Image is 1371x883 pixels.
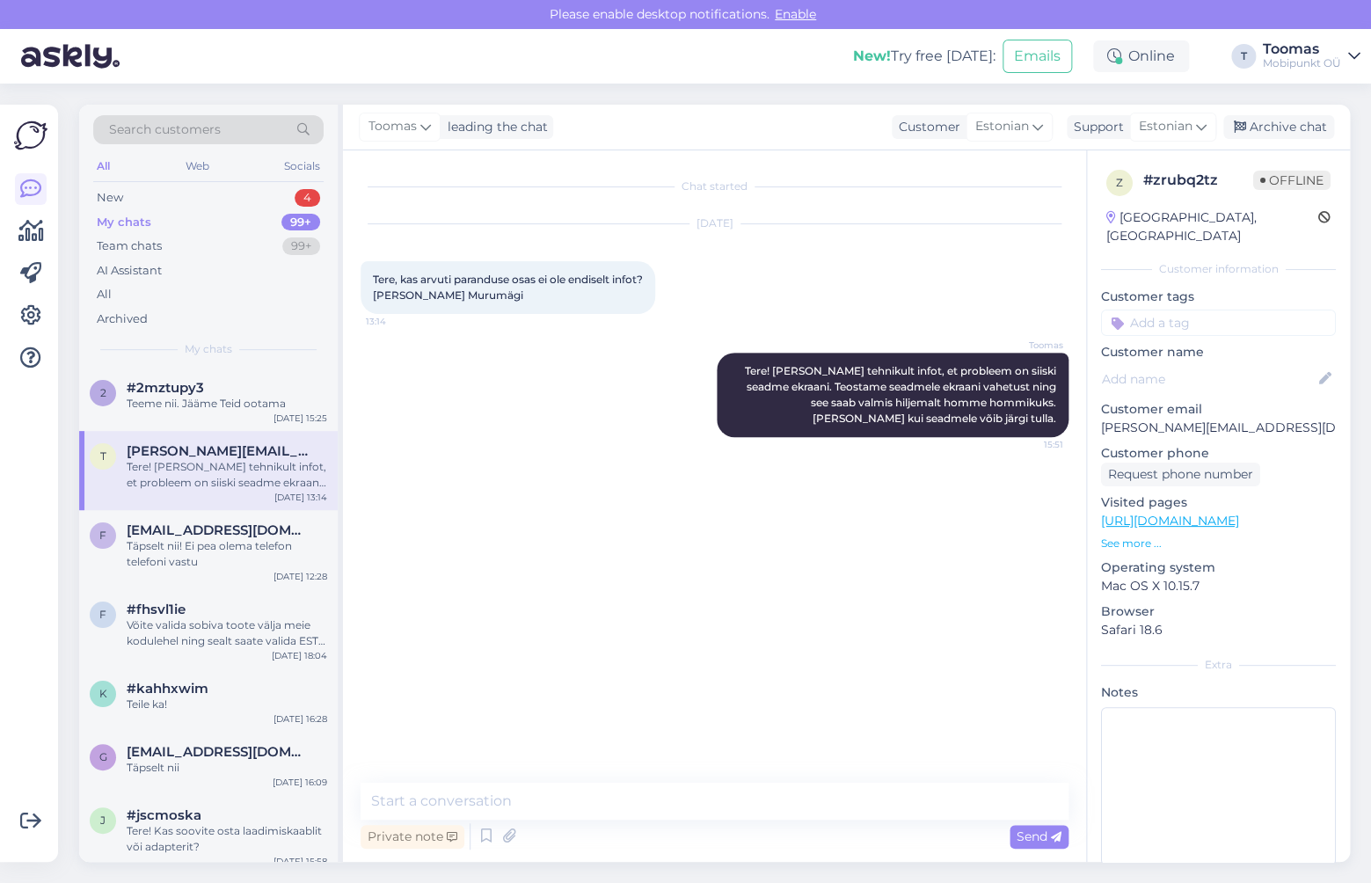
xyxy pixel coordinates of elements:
[1101,463,1260,486] div: Request phone number
[100,814,106,827] span: j
[975,117,1029,136] span: Estonian
[1263,42,1341,56] div: Toomas
[97,214,151,231] div: My chats
[1093,40,1189,72] div: Online
[1143,170,1253,191] div: # zrubq2tz
[1003,40,1072,73] button: Emails
[1101,419,1336,437] p: [PERSON_NAME][EMAIL_ADDRESS][DOMAIN_NAME]
[997,339,1063,352] span: Toomas
[892,118,960,136] div: Customer
[373,273,643,302] span: Tere, kas arvuti paranduse osas ei ole endiselt infot? [PERSON_NAME] Murumägi
[1101,493,1336,512] p: Visited pages
[127,823,327,855] div: Tere! Kas soovite osta laadimiskaablit või adapterit?
[97,262,162,280] div: AI Assistant
[1017,828,1061,844] span: Send
[853,46,995,67] div: Try free [DATE]:
[1101,683,1336,702] p: Notes
[769,6,821,22] span: Enable
[185,341,232,357] span: My chats
[1263,56,1341,70] div: Mobipunkt OÜ
[1102,369,1316,389] input: Add name
[100,449,106,463] span: t
[1101,400,1336,419] p: Customer email
[127,459,327,491] div: Tere! [PERSON_NAME] tehnikult infot, et probleem on siiski seadme ekraani. Teostame seadmele ekra...
[97,310,148,328] div: Archived
[127,760,327,776] div: Täpselt nii
[127,380,204,396] span: #2mztupy3
[97,237,162,255] div: Team chats
[99,687,107,700] span: k
[1263,42,1360,70] a: ToomasMobipunkt OÜ
[273,776,327,789] div: [DATE] 16:09
[127,538,327,570] div: Täpselt nii! Ei pea olema telefon telefoni vastu
[99,750,107,763] span: g
[273,855,327,868] div: [DATE] 15:58
[1101,577,1336,595] p: Mac OS X 10.15.7
[368,117,417,136] span: Toomas
[1101,513,1239,529] a: [URL][DOMAIN_NAME]
[366,315,432,328] span: 13:14
[127,396,327,412] div: Teeme nii. Jääme Teid ootama
[853,47,891,64] b: New!
[1101,558,1336,577] p: Operating system
[127,807,201,823] span: #jscmoska
[1223,115,1334,139] div: Archive chat
[100,386,106,399] span: 2
[1101,621,1336,639] p: Safari 18.6
[127,617,327,649] div: Võite valida sobiva toote välja meie kodulehel ning sealt saate valida ESTO järelmaksu. Teid saad...
[1101,343,1336,361] p: Customer name
[1101,602,1336,621] p: Browser
[1101,536,1336,551] p: See more ...
[282,237,320,255] div: 99+
[127,602,186,617] span: #fhsvl1ie
[273,412,327,425] div: [DATE] 15:25
[1116,176,1123,189] span: z
[1139,117,1192,136] span: Estonian
[361,215,1068,231] div: [DATE]
[1101,261,1336,277] div: Customer information
[182,155,213,178] div: Web
[1101,657,1336,673] div: Extra
[127,744,310,760] span: gripex453@gmail.com
[97,286,112,303] div: All
[272,649,327,662] div: [DATE] 18:04
[14,119,47,152] img: Askly Logo
[1231,44,1256,69] div: T
[93,155,113,178] div: All
[127,697,327,712] div: Teile ka!
[127,443,310,459] span: terese.murumagi@gmail.com
[1101,288,1336,306] p: Customer tags
[127,522,310,538] span: ferkle@mail.ee
[109,120,221,139] span: Search customers
[997,438,1063,451] span: 15:51
[1253,171,1331,190] span: Offline
[361,179,1068,194] div: Chat started
[99,529,106,542] span: f
[1106,208,1318,245] div: [GEOGRAPHIC_DATA], [GEOGRAPHIC_DATA]
[97,189,123,207] div: New
[273,570,327,583] div: [DATE] 12:28
[127,681,208,697] span: #kahhxwim
[295,189,320,207] div: 4
[441,118,548,136] div: leading the chat
[281,155,324,178] div: Socials
[273,712,327,726] div: [DATE] 16:28
[99,608,106,621] span: f
[281,214,320,231] div: 99+
[274,491,327,504] div: [DATE] 13:14
[1067,118,1124,136] div: Support
[361,825,464,849] div: Private note
[1101,310,1336,336] input: Add a tag
[1101,444,1336,463] p: Customer phone
[745,364,1059,425] span: Tere! [PERSON_NAME] tehnikult infot, et probleem on siiski seadme ekraani. Teostame seadmele ekra...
